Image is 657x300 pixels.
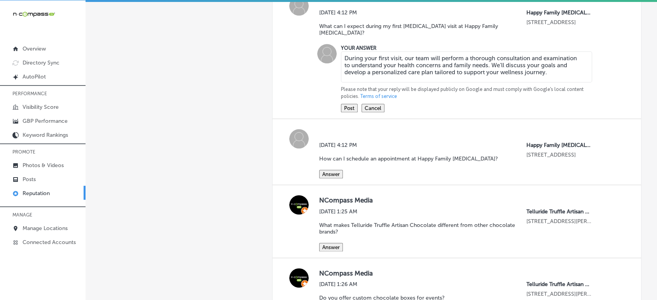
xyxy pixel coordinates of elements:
a: Terms of service [360,93,397,100]
p: Connected Accounts [23,239,76,246]
p: What can I expect during my first [MEDICAL_DATA] visit at Happy Family [MEDICAL_DATA]? [319,23,521,36]
label: YOUR ANSWER [341,45,376,51]
label: [DATE] 1:26 AM [319,281,451,288]
p: 9 Junction Dr W, Ste 2 [526,152,592,158]
p: Reputation [23,190,50,197]
button: Answer [319,170,343,178]
p: Telluride Truffle Artisan Chocolate [526,281,592,288]
button: Post [341,104,358,112]
p: Directory Sync [23,59,59,66]
p: Happy Family Chiropractic [526,9,592,16]
img: 660ab0bf-5cc7-4cb8-ba1c-48b5ae0f18e60NCTV_CLogo_TV_Black_-500x88.png [12,10,55,18]
p: AutoPilot [23,73,46,80]
p: Keyword Rankings [23,132,68,138]
label: [DATE] 4:12 PM [319,9,526,16]
textarea: During your first visit, our team will perform a thorough consultation and examination to underst... [341,51,592,82]
label: [DATE] 1:25 AM [319,208,526,215]
p: Happy Family Chiropractic [526,142,592,148]
p: Photos & Videos [23,162,64,169]
p: 9 Junction Dr W, Ste 2 [526,19,592,26]
p: Please note that your reply will be displayed publicly on Google and must comply with Google's lo... [341,86,592,100]
p: Overview [23,45,46,52]
button: Answer [319,243,343,251]
p: Manage Locations [23,225,68,232]
p: Posts [23,176,36,183]
label: NCompass Media [319,269,622,277]
p: GBP Performance [23,118,68,124]
button: Cancel [362,104,384,112]
p: 1701 Wynkoop Street, Union Station [526,218,592,225]
p: What makes Telluride Truffle Artisan Chocolate different from other chocolate brands? [319,222,521,235]
p: Telluride Truffle Artisan Chocolate [526,208,592,215]
p: Visibility Score [23,104,59,110]
p: How can I schedule an appointment at Happy Family [MEDICAL_DATA]? [319,155,498,162]
label: [DATE] 4:12 PM [319,142,504,148]
p: 1701 Wynkoop Street, Union Station [526,291,592,297]
label: NCompass Media [319,196,622,204]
